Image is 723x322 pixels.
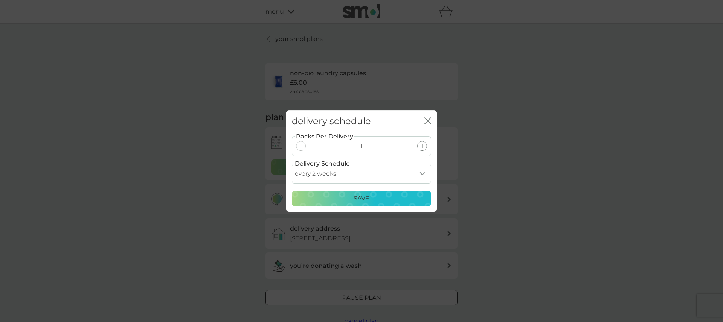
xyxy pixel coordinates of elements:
[424,117,431,125] button: close
[292,191,431,206] button: Save
[360,141,363,151] p: 1
[295,132,354,141] label: Packs Per Delivery
[354,194,369,204] p: Save
[292,116,371,127] h2: delivery schedule
[295,159,350,169] label: Delivery Schedule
